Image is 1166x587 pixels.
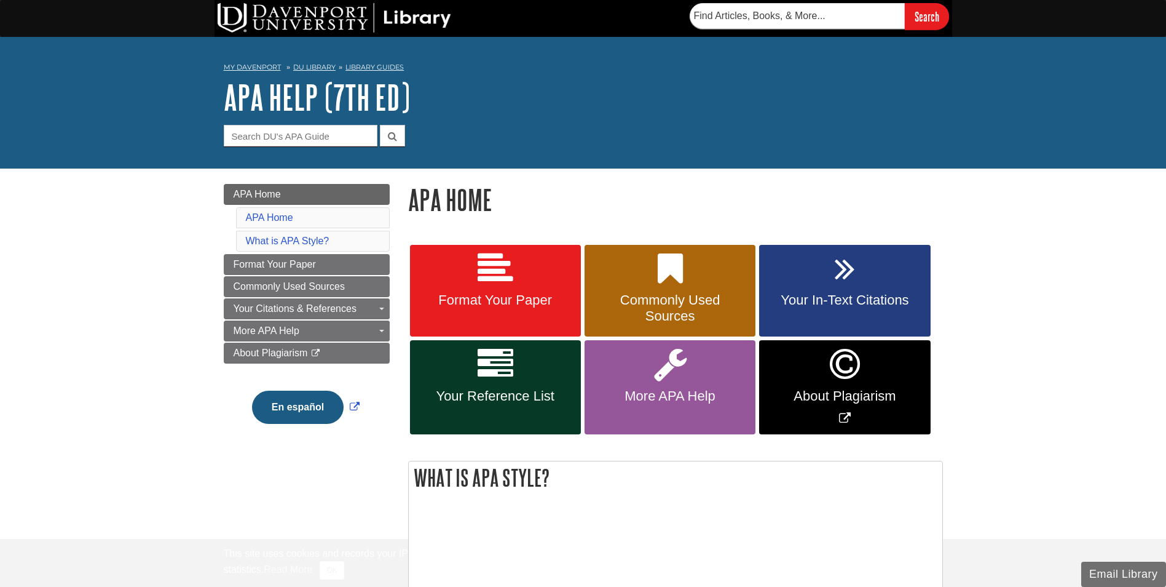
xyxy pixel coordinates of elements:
[408,184,943,215] h1: APA Home
[224,343,390,364] a: About Plagiarism
[224,59,943,79] nav: breadcrumb
[249,402,363,412] a: Link opens in new window
[224,321,390,341] a: More APA Help
[218,3,451,33] img: DU Library
[224,276,390,297] a: Commonly Used Sources
[585,245,755,337] a: Commonly Used Sources
[768,388,921,404] span: About Plagiarism
[759,245,930,337] a: Your In-Text Citations
[320,561,344,580] button: Close
[759,340,930,434] a: Link opens in new window
[409,461,942,494] h2: What is APA Style?
[234,325,299,336] span: More APA Help
[410,245,581,337] a: Format Your Paper
[224,184,390,205] a: APA Home
[1081,562,1166,587] button: Email Library
[690,3,949,30] form: Searches DU Library's articles, books, and more
[234,348,308,358] span: About Plagiarism
[585,340,755,434] a: More APA Help
[224,298,390,319] a: Your Citations & References
[293,63,336,71] a: DU Library
[224,62,281,73] a: My Davenport
[224,546,943,580] div: This site uses cookies and records your IP address for usage statistics. Additionally, we use Goo...
[246,212,293,223] a: APA Home
[594,388,746,404] span: More APA Help
[345,63,404,71] a: Library Guides
[246,236,329,246] a: What is APA Style?
[224,78,410,116] a: APA Help (7th Ed)
[419,388,572,404] span: Your Reference List
[594,292,746,324] span: Commonly Used Sources
[234,281,345,292] span: Commonly Used Sources
[234,259,316,270] span: Format Your Paper
[310,349,321,357] i: This link opens in a new window
[252,391,344,424] button: En español
[410,340,581,434] a: Your Reference List
[224,125,377,146] input: Search DU's APA Guide
[768,292,921,308] span: Your In-Text Citations
[224,254,390,275] a: Format Your Paper
[419,292,572,308] span: Format Your Paper
[905,3,949,30] input: Search
[690,3,905,29] input: Find Articles, Books, & More...
[264,564,312,575] a: Read More
[234,189,281,199] span: APA Home
[224,184,390,445] div: Guide Page Menu
[234,303,356,314] span: Your Citations & References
